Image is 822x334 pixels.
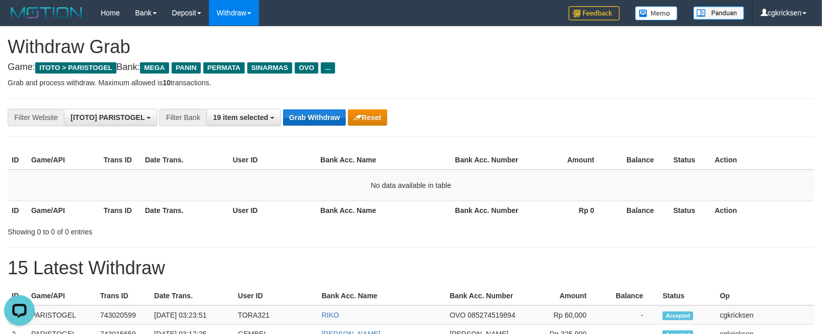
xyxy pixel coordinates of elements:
button: Reset [348,109,387,126]
th: Date Trans. [141,201,229,220]
th: Bank Acc. Number [445,287,520,305]
img: Button%20Memo.svg [635,6,678,20]
p: Grab and process withdraw. Maximum allowed is transactions. [8,78,814,88]
span: PANIN [172,62,201,74]
th: ID [8,201,27,220]
th: Action [711,151,814,170]
td: TORA321 [234,305,318,325]
th: Amount [520,287,602,305]
div: Filter Bank [159,109,206,126]
th: Action [711,201,814,220]
span: [ITOTO] PARISTOGEL [71,113,145,122]
td: - [602,305,659,325]
div: Showing 0 to 0 of 0 entries [8,223,335,237]
th: Trans ID [100,151,141,170]
th: Bank Acc. Name [316,201,451,220]
th: Amount [524,151,610,170]
th: Balance [602,287,659,305]
div: Filter Website [8,109,64,126]
button: Grab Withdraw [283,109,346,126]
td: [DATE] 03:23:51 [150,305,234,325]
th: Date Trans. [141,151,229,170]
span: PERMATA [203,62,245,74]
button: [ITOTO] PARISTOGEL [64,109,157,126]
span: Copy 085274519894 to clipboard [467,311,515,319]
th: User ID [234,287,318,305]
th: User ID [229,201,317,220]
img: MOTION_logo.png [8,5,85,20]
th: Balance [609,151,669,170]
span: ITOTO > PARISTOGEL [35,62,116,74]
th: Game/API [27,151,100,170]
span: OVO [295,62,318,74]
h4: Game: Bank: [8,62,814,73]
td: 743020599 [96,305,150,325]
th: Trans ID [100,201,141,220]
span: OVO [450,311,465,319]
button: 19 item selected [206,109,281,126]
th: Bank Acc. Name [318,287,446,305]
th: Status [659,287,716,305]
td: Rp 60,000 [520,305,602,325]
h1: 15 Latest Withdraw [8,258,814,278]
a: RIKO [322,311,339,319]
strong: 10 [162,79,171,87]
span: 19 item selected [213,113,268,122]
th: ID [8,151,27,170]
span: SINARMAS [247,62,292,74]
h1: Withdraw Grab [8,37,814,57]
th: ID [8,287,27,305]
th: Status [669,151,711,170]
th: Status [669,201,711,220]
td: cgkricksen [716,305,814,325]
span: MEGA [140,62,169,74]
th: User ID [229,151,317,170]
th: Game/API [27,287,96,305]
span: ... [321,62,335,74]
th: Game/API [27,201,100,220]
th: Bank Acc. Number [451,201,524,220]
th: Date Trans. [150,287,234,305]
th: Op [716,287,814,305]
th: Bank Acc. Number [451,151,524,170]
img: Feedback.jpg [569,6,620,20]
th: Bank Acc. Name [316,151,451,170]
button: Open LiveChat chat widget [4,4,35,35]
td: PARISTOGEL [27,305,96,325]
th: Rp 0 [524,201,610,220]
img: panduan.png [693,6,744,20]
th: Balance [609,201,669,220]
td: No data available in table [8,170,814,201]
th: Trans ID [96,287,150,305]
span: Accepted [663,312,693,320]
